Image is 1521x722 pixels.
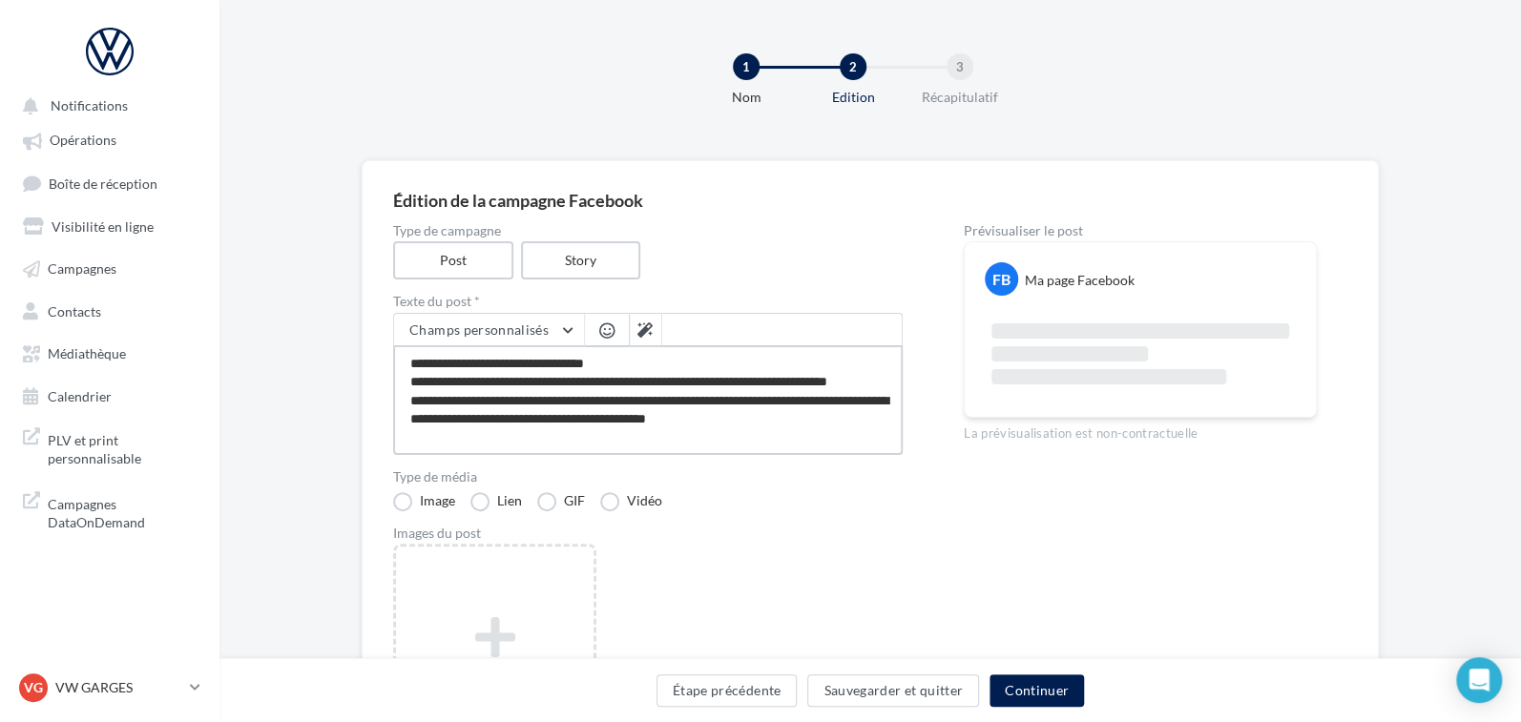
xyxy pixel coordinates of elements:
a: Campagnes [11,250,208,284]
div: Prévisualiser le post [964,224,1317,237]
div: FB [985,262,1018,296]
a: Visibilité en ligne [11,208,208,242]
label: Type de campagne [393,224,903,237]
label: Post [393,241,513,279]
button: Sauvegarder et quitter [807,674,979,707]
a: Campagnes DataOnDemand [11,484,208,540]
span: Campagnes [48,260,116,277]
div: Ma page Facebook [1025,271,1135,290]
div: Édition de la campagne Facebook [393,192,1347,209]
a: Opérations [11,122,208,156]
div: 3 [947,53,973,80]
button: Continuer [990,674,1084,707]
div: 1 [733,53,760,80]
span: VG [24,678,43,697]
span: Médiathèque [48,345,126,361]
span: Contacts [48,302,101,319]
label: Texte du post * [393,295,903,308]
span: Champs personnalisés [409,321,549,338]
a: VG VW GARGES [15,670,204,706]
div: La prévisualisation est non-contractuelle [964,418,1317,443]
p: VW GARGES [55,678,182,697]
button: Étape précédente [656,674,798,707]
div: 2 [840,53,866,80]
label: Vidéo [600,492,662,511]
div: Nom [685,88,807,107]
span: Calendrier [48,387,112,403]
span: Opérations [50,133,116,149]
label: Lien [470,492,522,511]
div: Edition [792,88,914,107]
span: Campagnes DataOnDemand [48,491,197,532]
a: Calendrier [11,378,208,412]
div: Images du post [393,526,903,540]
a: Médiathèque [11,335,208,369]
a: Boîte de réception [11,165,208,200]
button: Champs personnalisés [394,314,584,346]
label: Story [521,241,641,279]
span: Notifications [51,97,128,113]
label: GIF [537,492,585,511]
a: Contacts [11,293,208,327]
div: Récapitulatif [899,88,1021,107]
label: Type de média [393,470,903,484]
span: Boîte de réception [49,175,157,191]
span: Visibilité en ligne [52,217,154,234]
label: Image [393,492,455,511]
div: Open Intercom Messenger [1456,657,1502,703]
span: PLV et print personnalisable [48,427,197,468]
a: PLV et print personnalisable [11,420,208,476]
